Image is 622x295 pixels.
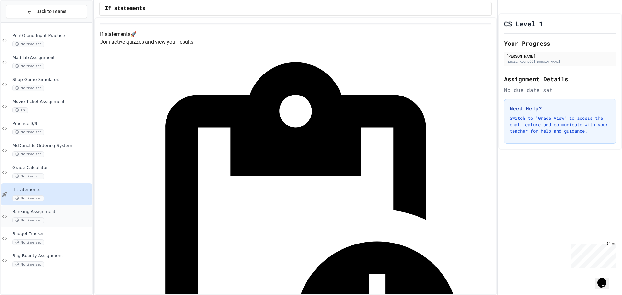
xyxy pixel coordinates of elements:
span: No time set [12,63,44,69]
span: No time set [12,261,44,267]
span: 1h [12,107,28,113]
span: No time set [12,41,44,47]
div: No due date set [504,86,616,94]
span: If statements [12,187,91,193]
span: Grade Calculator [12,165,91,171]
span: Movie Ticket Assignment [12,99,91,105]
iframe: chat widget [595,269,616,289]
p: Join active quizzes and view your results [100,38,491,46]
span: No time set [12,151,44,157]
h2: Your Progress [504,39,616,48]
span: Banking Assignment [12,209,91,215]
span: Print() and Input Practice [12,33,91,39]
div: [EMAIL_ADDRESS][DOMAIN_NAME] [506,59,614,64]
div: Chat with us now!Close [3,3,45,41]
h3: Need Help? [510,105,611,112]
h2: Assignment Details [504,74,616,84]
span: No time set [12,195,44,201]
iframe: chat widget [568,241,616,268]
p: Switch to "Grade View" to access the chat feature and communicate with your teacher for help and ... [510,115,611,134]
span: No time set [12,129,44,135]
span: No time set [12,217,44,223]
span: No time set [12,173,44,179]
span: Shop Game Simulator. [12,77,91,83]
span: Budget Tracker [12,231,91,237]
span: Back to Teams [36,8,66,15]
button: Back to Teams [6,5,87,18]
div: [PERSON_NAME] [506,53,614,59]
span: If statements [105,5,145,13]
span: Bug Bounty Assignment [12,253,91,259]
span: No time set [12,85,44,91]
h4: If statements 🚀 [100,30,491,38]
span: No time set [12,239,44,245]
span: Mad Lib Assignment [12,55,91,61]
span: McDonalds Ordering System [12,143,91,149]
h1: CS Level 1 [504,19,543,28]
span: Practice 9/9 [12,121,91,127]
